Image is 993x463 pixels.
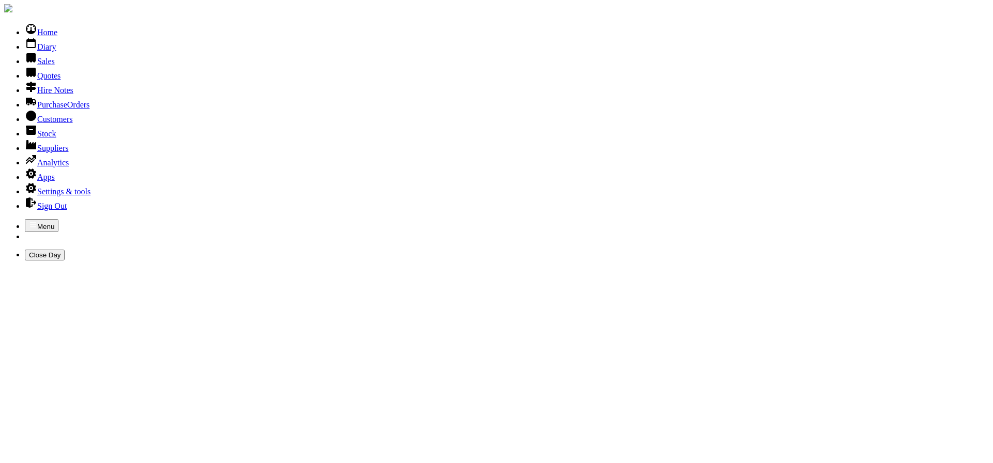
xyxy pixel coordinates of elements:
[25,250,65,260] button: Close Day
[25,124,989,138] li: Stock
[25,187,91,196] a: Settings & tools
[25,138,989,153] li: Suppliers
[25,202,67,210] a: Sign Out
[25,71,61,80] a: Quotes
[25,173,55,181] a: Apps
[25,52,989,66] li: Sales
[25,144,68,152] a: Suppliers
[25,219,58,232] button: Menu
[25,158,69,167] a: Analytics
[4,4,12,12] img: companylogo.jpg
[25,115,72,124] a: Customers
[25,81,989,95] li: Hire Notes
[25,42,56,51] a: Diary
[25,86,73,95] a: Hire Notes
[25,129,56,138] a: Stock
[25,28,57,37] a: Home
[25,100,89,109] a: PurchaseOrders
[25,57,55,66] a: Sales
